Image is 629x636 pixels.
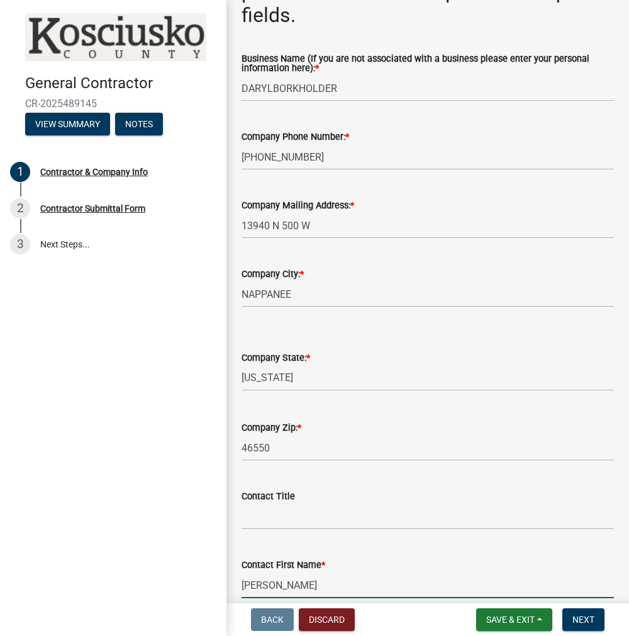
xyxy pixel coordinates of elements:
span: CR-2025489145 [25,98,201,110]
button: Next [562,608,604,631]
button: Notes [115,113,163,135]
label: Contact First Name [242,561,325,570]
label: Company State: [242,354,310,363]
label: Company Phone Number: [242,133,349,142]
button: Discard [299,608,355,631]
wm-modal-confirm: Notes [115,120,163,130]
label: Business Name (If you are not associated with a business please enter your personal information h... [242,55,614,73]
span: Next [572,615,594,625]
div: 3 [10,234,30,254]
h4: General Contractor [25,74,216,93]
label: Company Mailing Address: [242,202,354,210]
button: Save & Exit [476,608,552,631]
div: 1 [10,162,30,182]
img: Kosciusko County, Indiana [25,13,206,61]
button: View Summary [25,113,110,135]
button: Back [251,608,294,631]
label: Contact Title [242,492,295,501]
label: Company Zip: [242,424,301,433]
span: Back [261,615,284,625]
div: Contractor & Company Info [40,168,148,176]
wm-modal-confirm: Summary [25,120,110,130]
label: Company City: [242,270,304,279]
div: Contractor Submittal Form [40,204,145,213]
div: 2 [10,198,30,219]
span: Save & Exit [486,615,535,625]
